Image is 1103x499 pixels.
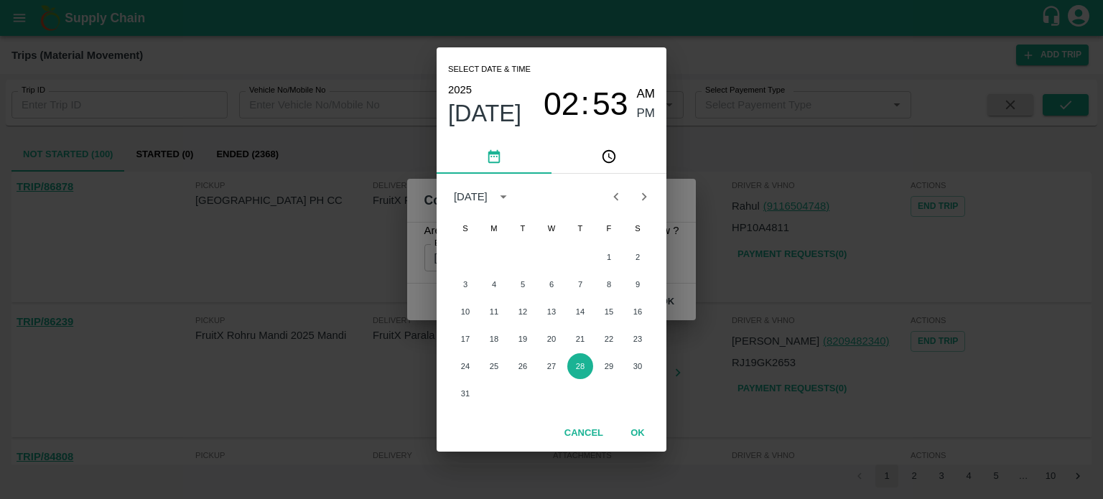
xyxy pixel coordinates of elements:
button: pick date [437,139,551,174]
button: 26 [510,353,536,379]
button: 2 [625,244,651,270]
button: 53 [592,85,628,123]
button: 27 [539,353,564,379]
button: 11 [481,299,507,325]
span: Wednesday [539,214,564,243]
button: 16 [625,299,651,325]
span: Friday [596,214,622,243]
button: PM [637,104,656,123]
button: OK [615,421,661,446]
button: 20 [539,326,564,352]
button: 7 [567,271,593,297]
button: 30 [625,353,651,379]
button: 19 [510,326,536,352]
button: 5 [510,271,536,297]
button: 13 [539,299,564,325]
button: 21 [567,326,593,352]
button: 23 [625,326,651,352]
button: 17 [452,326,478,352]
button: 22 [596,326,622,352]
button: Next month [630,183,658,210]
span: Monday [481,214,507,243]
button: 6 [539,271,564,297]
span: Select date & time [448,59,531,80]
button: 9 [625,271,651,297]
button: Cancel [559,421,609,446]
button: 8 [596,271,622,297]
span: Thursday [567,214,593,243]
button: AM [637,85,656,104]
div: [DATE] [454,189,488,205]
button: 4 [481,271,507,297]
button: 29 [596,353,622,379]
button: 31 [452,381,478,406]
button: 02 [544,85,580,123]
button: calendar view is open, switch to year view [492,185,515,208]
span: Sunday [452,214,478,243]
button: 1 [596,244,622,270]
button: pick time [551,139,666,174]
button: 18 [481,326,507,352]
button: Previous month [602,183,630,210]
button: 12 [510,299,536,325]
span: Tuesday [510,214,536,243]
span: Saturday [625,214,651,243]
button: 10 [452,299,478,325]
button: 15 [596,299,622,325]
button: 28 [567,353,593,379]
button: [DATE] [448,99,521,128]
button: 14 [567,299,593,325]
button: 25 [481,353,507,379]
button: 3 [452,271,478,297]
button: 2025 [448,80,472,99]
button: 24 [452,353,478,379]
span: : [581,85,590,123]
